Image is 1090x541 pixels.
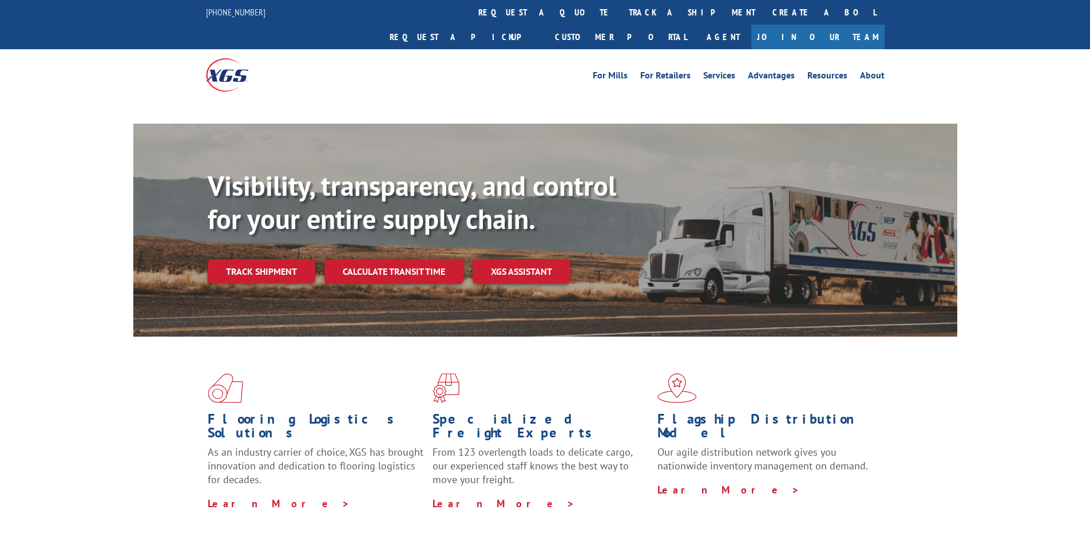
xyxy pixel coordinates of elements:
a: Request a pickup [381,25,546,49]
a: Track shipment [208,259,315,283]
a: For Retailers [640,71,691,84]
a: Advantages [748,71,795,84]
a: Learn More > [208,497,350,510]
h1: Specialized Freight Experts [433,412,649,445]
a: About [860,71,885,84]
a: Join Our Team [751,25,885,49]
img: xgs-icon-total-supply-chain-intelligence-red [208,373,243,403]
a: Learn More > [657,483,800,496]
img: xgs-icon-flagship-distribution-model-red [657,373,697,403]
a: Calculate transit time [324,259,463,284]
a: [PHONE_NUMBER] [206,6,265,18]
b: Visibility, transparency, and control for your entire supply chain. [208,168,616,236]
h1: Flooring Logistics Solutions [208,412,424,445]
a: For Mills [593,71,628,84]
a: Customer Portal [546,25,695,49]
h1: Flagship Distribution Model [657,412,874,445]
a: XGS ASSISTANT [473,259,570,284]
img: xgs-icon-focused-on-flooring-red [433,373,459,403]
a: Agent [695,25,751,49]
p: From 123 overlength loads to delicate cargo, our experienced staff knows the best way to move you... [433,445,649,496]
a: Resources [807,71,847,84]
a: Services [703,71,735,84]
span: Our agile distribution network gives you nationwide inventory management on demand. [657,445,868,472]
a: Learn More > [433,497,575,510]
span: As an industry carrier of choice, XGS has brought innovation and dedication to flooring logistics... [208,445,423,486]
